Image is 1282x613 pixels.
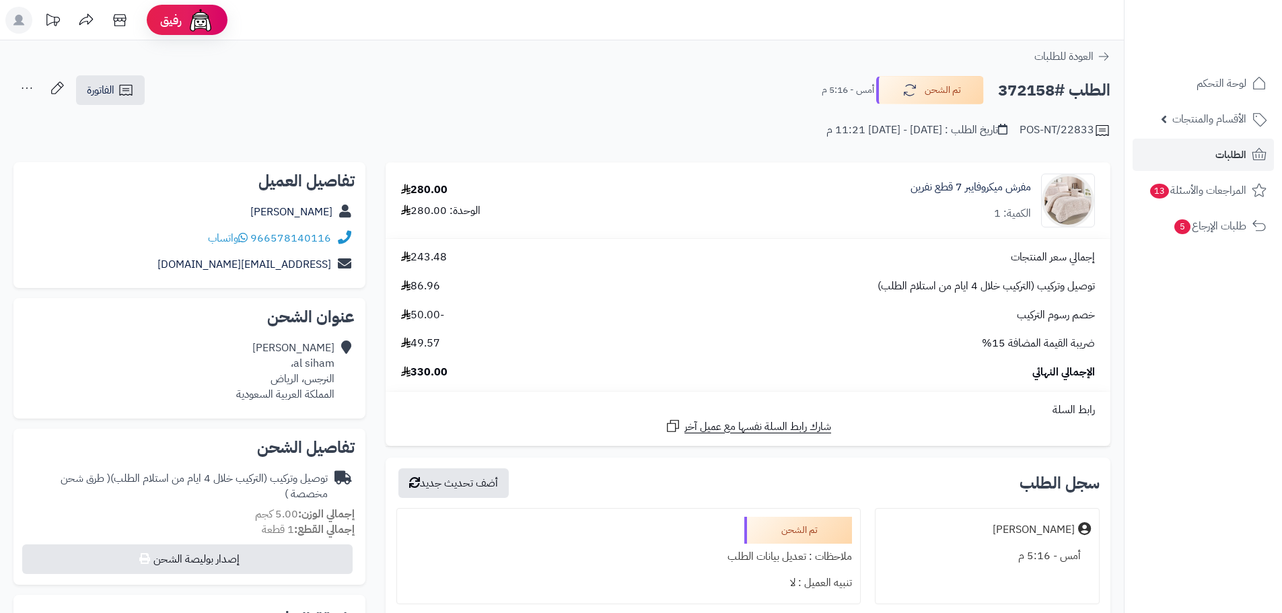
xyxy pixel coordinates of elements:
span: 330.00 [401,365,448,380]
span: المراجعات والأسئلة [1149,181,1246,200]
a: لوحة التحكم [1133,67,1274,100]
strong: إجمالي الوزن: [298,506,355,522]
small: 5.00 كجم [255,506,355,522]
div: ملاحظات : تعديل بيانات الطلب [405,544,851,570]
a: واتساب [208,230,248,246]
div: POS-NT/22833 [1020,122,1110,139]
span: الطلبات [1215,145,1246,164]
div: [PERSON_NAME] [993,522,1075,538]
button: إصدار بوليصة الشحن [22,544,353,574]
span: 49.57 [401,336,440,351]
div: تنبيه العميل : لا [405,570,851,596]
span: طلبات الإرجاع [1173,217,1246,236]
span: ( طرق شحن مخصصة ) [61,470,328,502]
span: 86.96 [401,279,440,294]
a: تحديثات المنصة [36,7,69,37]
a: [PERSON_NAME] [250,204,332,220]
div: تم الشحن [744,517,852,544]
a: [EMAIL_ADDRESS][DOMAIN_NAME] [157,256,331,273]
a: الفاتورة [76,75,145,105]
h2: الطلب #372158 [998,77,1110,104]
span: توصيل وتركيب (التركيب خلال 4 ايام من استلام الطلب) [878,279,1095,294]
span: الإجمالي النهائي [1032,365,1095,380]
button: تم الشحن [876,76,984,104]
a: الطلبات [1133,139,1274,171]
div: توصيل وتركيب (التركيب خلال 4 ايام من استلام الطلب) [24,471,328,502]
a: العودة للطلبات [1034,48,1110,65]
small: أمس - 5:16 م [822,83,874,97]
div: الكمية: 1 [994,206,1031,221]
span: 13 [1150,184,1169,199]
span: شارك رابط السلة نفسها مع عميل آخر [684,419,831,435]
a: طلبات الإرجاع5 [1133,210,1274,242]
span: رفيق [160,12,182,28]
span: الأقسام والمنتجات [1172,110,1246,129]
span: لوحة التحكم [1197,74,1246,93]
a: مفرش ميكروفايبر 7 قطع نفرين [911,180,1031,195]
a: المراجعات والأسئلة13 [1133,174,1274,207]
strong: إجمالي القطع: [294,521,355,538]
div: 280.00 [401,182,448,198]
span: العودة للطلبات [1034,48,1094,65]
span: خصم رسوم التركيب [1017,308,1095,323]
div: تاريخ الطلب : [DATE] - [DATE] 11:21 م [826,122,1007,138]
span: ضريبة القيمة المضافة 15% [982,336,1095,351]
a: شارك رابط السلة نفسها مع عميل آخر [665,418,831,435]
h3: سجل الطلب [1020,475,1100,491]
a: 966578140116 [250,230,331,246]
span: 5 [1174,219,1190,234]
h2: عنوان الشحن [24,309,355,325]
button: أضف تحديث جديد [398,468,509,498]
div: رابط السلة [391,402,1105,418]
h2: تفاصيل الشحن [24,439,355,456]
span: -50.00 [401,308,444,323]
span: 243.48 [401,250,447,265]
span: إجمالي سعر المنتجات [1011,250,1095,265]
small: 1 قطعة [262,521,355,538]
div: الوحدة: 280.00 [401,203,480,219]
span: الفاتورة [87,82,114,98]
h2: تفاصيل العميل [24,173,355,189]
img: ai-face.png [187,7,214,34]
div: [PERSON_NAME] al siham، النرجس، الرياض المملكة العربية السعودية [236,340,334,402]
img: 1752387372-1-90x90.jpg [1042,174,1094,227]
div: أمس - 5:16 م [884,543,1091,569]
